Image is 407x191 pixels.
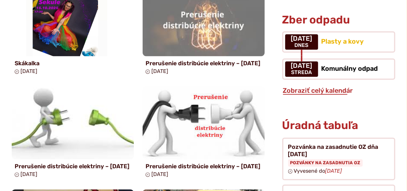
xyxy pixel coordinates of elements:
span: [DATE] [291,36,312,43]
h3: Úradná tabuľa [282,120,358,132]
a: Pozvánka na zasadnutie OZ dňa [DATE] Pozvánky na zasadnutia OZ Vyvesené do[DATE] [282,138,395,180]
a: Prerušenie distribúcie elektriny – [DATE] [DATE] [12,87,134,181]
span: Dnes [291,43,312,49]
a: Komunálny odpad [DATE] streda [282,59,395,80]
span: [DATE] [291,63,312,70]
h4: Prerušenie distribúcie elektriny – [DATE] [15,163,131,170]
span: Komunálny odpad [321,65,378,73]
span: Plasty a kovy [321,38,364,46]
span: [DATE] [151,69,168,75]
a: Plasty a kovy [DATE] Dnes [282,32,395,53]
a: Prerušenie distribúcie elektriny – [DATE] [DATE] [143,87,265,181]
h4: Prerušenie distribúcie elektriny – [DATE] [146,60,262,67]
h3: Zber odpadu [282,14,395,26]
a: Zobraziť celý kalendár [282,87,354,95]
span: [DATE] [20,69,37,75]
h4: Skákalka [15,60,131,67]
span: streda [291,70,312,76]
h4: Prerušenie distribúcie elektriny – [DATE] [146,163,262,170]
span: [DATE] [151,172,168,178]
span: [DATE] [20,172,37,178]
